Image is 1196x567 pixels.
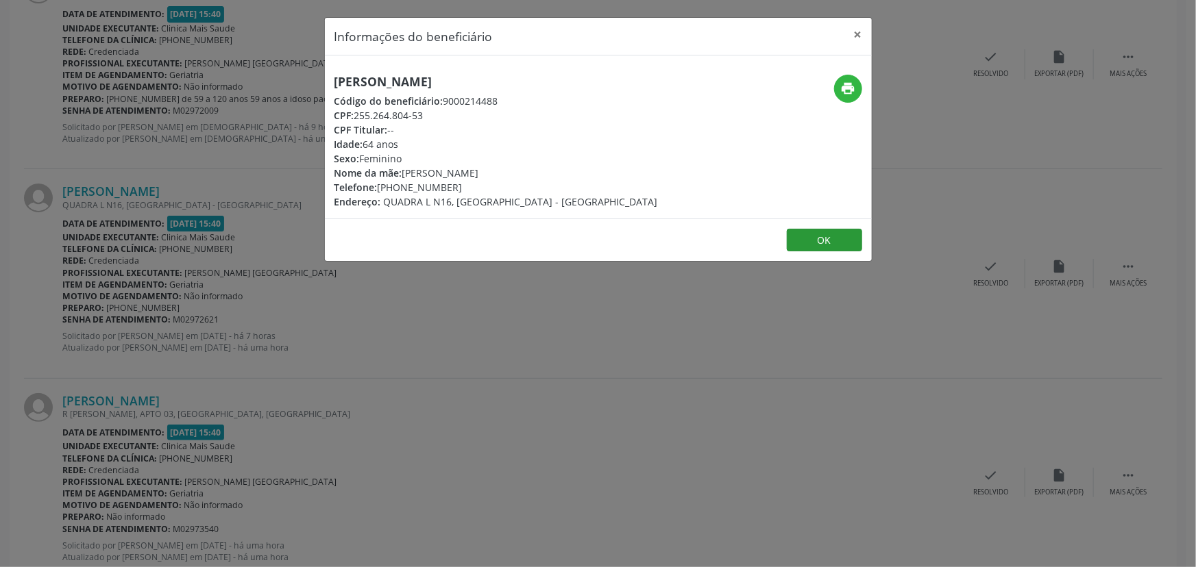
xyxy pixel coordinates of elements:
[334,123,388,136] span: CPF Titular:
[334,94,658,108] div: 9000214488
[334,180,658,194] div: [PHONE_NUMBER]
[334,109,354,122] span: CPF:
[334,181,378,194] span: Telefone:
[334,27,493,45] h5: Informações do beneficiário
[334,94,443,108] span: Código do beneficiário:
[840,81,855,96] i: print
[334,138,363,151] span: Idade:
[334,137,658,151] div: 64 anos
[334,123,658,137] div: --
[384,195,658,208] span: QUADRA L N16, [GEOGRAPHIC_DATA] - [GEOGRAPHIC_DATA]
[334,75,658,89] h5: [PERSON_NAME]
[787,229,862,252] button: OK
[844,18,872,51] button: Close
[334,151,658,166] div: Feminino
[334,166,658,180] div: [PERSON_NAME]
[334,195,381,208] span: Endereço:
[834,75,862,103] button: print
[334,166,402,179] span: Nome da mãe:
[334,152,360,165] span: Sexo:
[334,108,658,123] div: 255.264.804-53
